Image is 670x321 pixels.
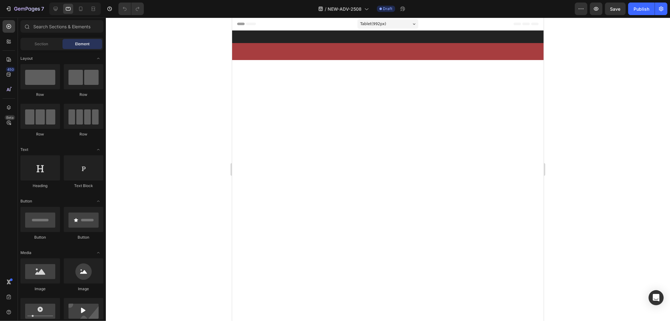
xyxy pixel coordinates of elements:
[64,235,103,240] div: Button
[93,248,103,258] span: Toggle open
[93,196,103,206] span: Toggle open
[20,131,60,137] div: Row
[20,286,60,292] div: Image
[610,6,621,12] span: Save
[93,53,103,64] span: Toggle open
[35,41,48,47] span: Section
[75,41,90,47] span: Element
[64,131,103,137] div: Row
[118,3,144,15] div: Undo/Redo
[20,183,60,189] div: Heading
[93,145,103,155] span: Toggle open
[20,56,33,61] span: Layout
[6,67,15,72] div: 450
[3,3,47,15] button: 7
[41,5,44,13] p: 7
[232,18,544,321] iframe: Design area
[20,147,28,152] span: Text
[20,198,32,204] span: Button
[20,20,103,33] input: Search Sections & Elements
[634,6,649,12] div: Publish
[64,286,103,292] div: Image
[605,3,626,15] button: Save
[649,290,664,305] div: Open Intercom Messenger
[5,115,15,120] div: Beta
[64,92,103,97] div: Row
[383,6,393,12] span: Draft
[328,6,362,12] span: NEW-ADV-2508
[628,3,655,15] button: Publish
[20,92,60,97] div: Row
[64,183,103,189] div: Text Block
[20,250,31,256] span: Media
[325,6,327,12] span: /
[20,235,60,240] div: Button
